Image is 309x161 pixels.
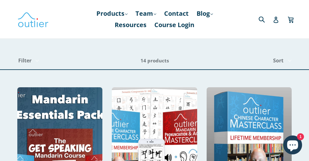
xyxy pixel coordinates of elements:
a: Contact [161,8,192,19]
span: 14 products [140,57,169,64]
a: Team [132,8,159,19]
a: Blog [193,8,216,19]
a: Course Login [151,19,197,31]
inbox-online-store-chat: Shopify online store chat [281,135,304,156]
a: Products [93,8,131,19]
a: Resources [112,19,150,31]
img: Outlier Linguistics [17,10,49,28]
input: Search [257,13,274,26]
